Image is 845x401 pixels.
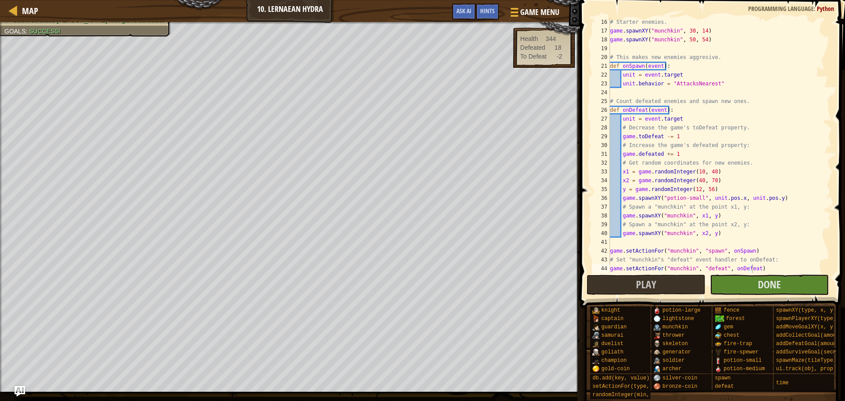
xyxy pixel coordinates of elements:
[29,28,61,35] span: Success!
[592,97,610,106] div: 25
[654,349,661,356] img: portrait.png
[592,375,650,381] span: db.add(key, value)
[520,43,545,52] div: Defeated
[592,202,610,211] div: 37
[456,7,471,15] span: Ask AI
[715,383,734,390] span: defeat
[592,106,610,114] div: 26
[654,324,661,331] img: portrait.png
[601,324,627,330] span: guardian
[592,88,610,97] div: 24
[654,365,661,372] img: portrait.png
[18,5,38,17] a: Map
[592,383,700,390] span: setActionFor(type, event, handler)
[557,52,562,61] div: -2
[748,4,814,13] span: Programming language
[592,53,610,62] div: 20
[520,7,559,18] span: Game Menu
[592,123,610,132] div: 28
[22,5,38,17] span: Map
[601,341,623,347] span: duelist
[601,357,627,364] span: champion
[592,324,599,331] img: portrait.png
[662,357,684,364] span: soldier
[662,316,694,322] span: lightstone
[592,62,610,70] div: 21
[592,185,610,194] div: 35
[724,357,761,364] span: potion-small
[592,44,610,53] div: 19
[592,114,610,123] div: 27
[15,386,25,397] button: Ask AI
[592,315,599,322] img: portrait.png
[546,34,556,43] div: 344
[592,365,599,372] img: portrait.png
[715,375,731,381] span: spawn
[592,349,599,356] img: portrait.png
[654,357,661,364] img: portrait.png
[26,28,29,35] span: :
[724,349,758,355] span: fire-spewer
[715,349,722,356] img: portrait.png
[592,150,610,158] div: 31
[452,4,476,20] button: Ask AI
[592,141,610,150] div: 30
[662,341,688,347] span: skeleton
[592,238,610,246] div: 41
[592,246,610,255] div: 42
[520,52,547,61] div: To Defeat
[503,4,565,24] button: Game Menu
[4,28,26,35] span: Goals
[776,307,836,313] span: spawnXY(type, x, y)
[817,4,834,13] span: Python
[715,340,722,347] img: portrait.png
[601,316,623,322] span: captain
[592,211,610,220] div: 38
[715,315,724,322] img: trees_1.png
[726,316,745,322] span: forest
[654,340,661,347] img: portrait.png
[724,307,739,313] span: fence
[715,324,722,331] img: portrait.png
[601,366,630,372] span: gold-coin
[592,176,610,185] div: 34
[710,275,829,295] button: Done
[592,255,610,264] div: 43
[592,158,610,167] div: 32
[592,35,610,44] div: 18
[715,332,722,339] img: portrait.png
[592,167,610,176] div: 33
[724,341,752,347] span: fire-trap
[715,357,722,364] img: portrait.png
[480,7,495,15] span: Hints
[662,307,700,313] span: potion-large
[654,383,661,390] img: portrait.png
[592,229,610,238] div: 40
[776,324,836,330] span: addMoveGoalXY(x, y)
[592,18,610,26] div: 16
[601,307,620,313] span: knight
[636,277,656,291] span: Play
[601,332,623,338] span: samurai
[724,366,765,372] span: potion-medium
[654,375,661,382] img: portrait.png
[662,366,681,372] span: archer
[662,324,688,330] span: munchkin
[592,340,599,347] img: portrait.png
[592,264,610,273] div: 44
[814,4,817,13] span: :
[662,332,684,338] span: thrower
[715,307,722,314] img: portrait.png
[592,132,610,141] div: 29
[654,315,661,322] img: portrait.png
[592,357,599,364] img: portrait.png
[587,275,705,295] button: Play
[724,332,739,338] span: chest
[654,307,661,314] img: portrait.png
[601,349,623,355] span: goliath
[592,26,610,35] div: 17
[592,273,610,282] div: 45
[662,349,691,355] span: generator
[592,194,610,202] div: 36
[592,70,610,79] div: 22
